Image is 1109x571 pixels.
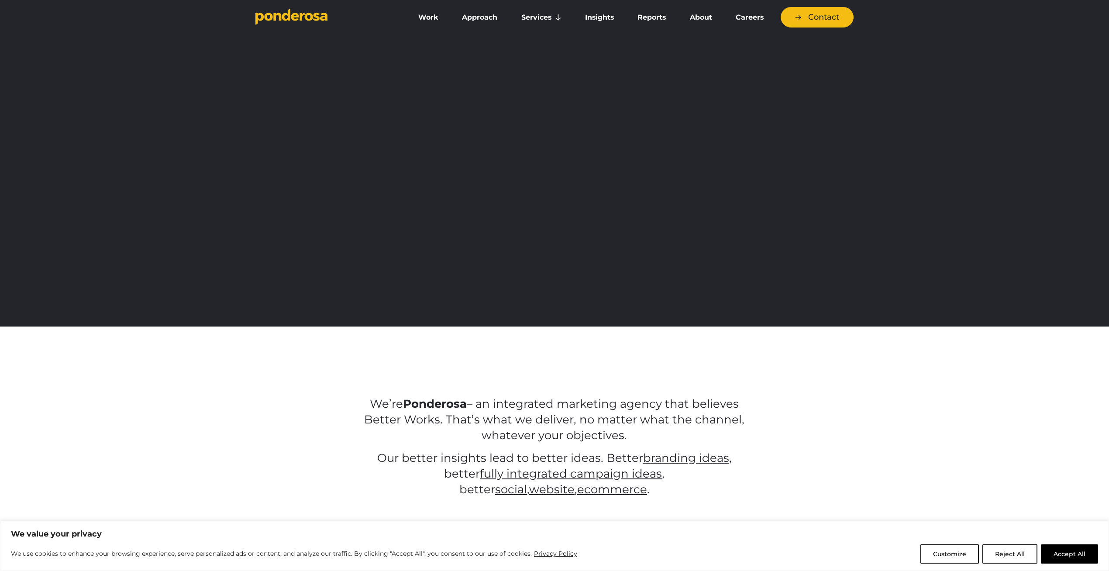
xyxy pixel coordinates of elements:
[357,451,751,498] p: Our better insights lead to better ideas. Better , better , better , , .
[577,482,647,496] a: ecommerce
[11,548,578,559] p: We use cookies to enhance your browsing experience, serve personalized ads or content, and analyz...
[403,397,467,411] strong: Ponderosa
[255,9,395,26] a: Go to homepage
[480,467,662,481] a: fully integrated campaign ideas
[726,8,774,27] a: Careers
[534,548,578,559] a: Privacy Policy
[920,544,979,564] button: Customize
[781,7,854,28] a: Contact
[1041,544,1098,564] button: Accept All
[529,482,575,496] a: website
[408,8,448,27] a: Work
[495,482,527,496] a: social
[357,396,751,444] p: We’re – an integrated marketing agency that believes Better Works. That’s what we deliver, no mat...
[11,529,1098,539] p: We value your privacy
[643,451,729,465] a: branding ideas
[575,8,624,27] a: Insights
[452,8,507,27] a: Approach
[679,8,722,27] a: About
[982,544,1037,564] button: Reject All
[511,8,572,27] a: Services
[627,8,676,27] a: Reports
